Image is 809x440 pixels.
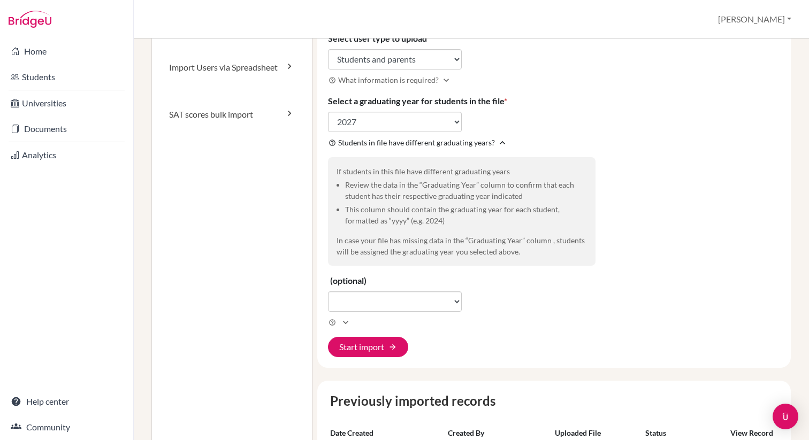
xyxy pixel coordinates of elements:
i: Expand less [497,137,508,148]
li: This column should contain the graduating year for each student, formatted as “yyyy” (e.g. 2024) [345,204,587,226]
span: In case your file has missing data in the “Graduating Year” column , students will be assigned th... [337,236,585,256]
label: Select user type to upload [328,32,430,45]
i: Expand more [441,75,452,86]
button: Expand more [328,316,352,328]
img: Bridge-U [9,11,51,28]
a: Documents [2,118,131,140]
button: [PERSON_NAME] [713,9,796,29]
i: help_outline [329,319,336,326]
li: Review the data in the “Graduating Year” column to confirm that each student has their respective... [345,179,587,202]
div: Open Intercom Messenger [773,404,798,429]
span: arrow_forward [388,343,397,351]
i: help_outline [329,76,336,84]
a: Import Users via Spreadsheet [152,44,312,91]
i: help_outline [329,139,336,146]
div: Students in file have different graduating years?Expand less [328,157,596,266]
a: Universities [2,92,131,114]
caption: Previously imported records [326,391,783,411]
label: Select a graduating year for students in the file [328,95,507,107]
a: Home [2,41,131,62]
a: Students [2,66,131,88]
i: Expand more [340,317,351,328]
a: Analytics [2,144,131,166]
button: Start import [328,337,408,357]
a: SAT scores bulk import [152,91,312,138]
a: Community [2,416,131,438]
button: Students in file have different graduating years?Expand less [328,136,508,149]
span: What information is required? [338,74,439,86]
span: Students in file have different graduating years? [338,137,495,148]
button: What information is required?Expand more [328,74,452,86]
a: Help center [2,391,131,412]
span: (optional) [330,275,367,285]
span: If students in this file have different graduating years [337,167,510,176]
